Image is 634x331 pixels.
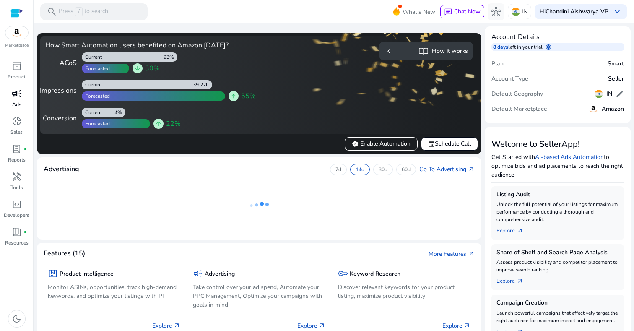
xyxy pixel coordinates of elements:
[429,250,475,258] a: More Featuresarrow_outward
[23,230,27,234] span: fiber_manual_record
[606,91,612,98] h5: IN
[444,8,452,16] span: chat
[493,44,508,50] p: 8 days
[608,76,624,83] h5: Seller
[5,239,29,247] p: Resources
[496,201,619,223] p: Unlock the full potential of your listings for maximum performance by conducting a thorough and c...
[454,8,481,16] span: Chat Now
[428,141,435,147] span: event
[12,144,22,154] span: lab_profile
[60,271,114,278] h5: Product Intelligence
[496,191,619,198] h5: Listing Audit
[442,321,470,330] p: Explore
[352,141,359,147] span: verified
[517,227,523,234] span: arrow_outward
[345,137,418,151] button: verifiedEnable Automation
[517,278,523,284] span: arrow_outward
[522,4,527,19] p: IN
[82,65,110,72] div: Forecasted
[468,250,475,257] span: arrow_outward
[44,165,79,173] h4: Advertising
[508,44,546,50] p: left in your trial
[496,258,619,274] p: Assess product visibility and competitor placement to improve search ranking.
[338,283,470,300] p: Discover relevant keywords for your product listing, maximize product visibility
[241,91,256,101] span: 55%
[230,93,237,99] span: arrow_upward
[12,199,22,209] span: code_blocks
[44,250,85,258] h4: Features (15)
[12,227,22,237] span: book_4
[496,223,530,235] a: Explorearrow_outward
[155,120,162,127] span: arrow_upward
[352,139,411,148] span: Enable Automation
[193,81,212,88] div: 39.22L
[540,9,609,15] p: Hi
[491,33,624,41] h4: Account Details
[491,76,528,83] h5: Account Type
[535,153,604,161] a: AI-based Ads Automation
[612,7,622,17] span: keyboard_arrow_down
[496,249,619,256] h5: Share of Shelf and Search Page Analysis
[432,48,468,55] h5: How it works
[75,7,83,16] span: /
[297,321,325,330] p: Explore
[48,283,180,300] p: Monitor ASINs, opportunities, track high-demand keywords, and optimize your listings with PI
[491,153,624,179] p: Get Started with to optimize bids and ad placements to reach the right audience
[5,42,29,49] p: Marketplace
[47,7,57,17] span: search
[496,274,530,285] a: Explorearrow_outward
[468,166,475,173] span: arrow_outward
[491,106,547,113] h5: Default Marketplace
[338,268,348,279] span: key
[602,106,624,113] h5: Amazon
[193,283,325,309] p: Take control over your ad spend, Automate your PPC Management, Optimize your campaigns with goals...
[491,91,543,98] h5: Default Geography
[82,120,110,127] div: Forecasted
[134,65,141,72] span: arrow_downward
[5,26,28,39] img: amazon.svg
[588,104,598,114] img: amazon.svg
[82,109,102,116] div: Current
[164,54,177,60] div: 23%
[166,119,181,129] span: 22%
[12,101,21,108] p: Ads
[546,44,551,50] span: schedule
[10,128,23,136] p: Sales
[23,147,27,151] span: fiber_manual_record
[419,165,475,174] a: Go To Advertisingarrow_outward
[45,113,77,123] div: Conversion
[48,268,58,279] span: package
[193,268,203,279] span: campaign
[616,90,624,98] span: edit
[402,166,411,173] p: 60d
[512,8,520,16] img: in.svg
[440,5,484,18] button: chatChat Now
[82,54,102,60] div: Current
[496,309,619,324] p: Launch powerful campaigns that effectively target the right audience for maximum impact and engag...
[174,322,180,329] span: arrow_outward
[546,8,609,16] b: Chandini Aishwarya VB
[45,58,77,68] div: ACoS
[10,184,23,191] p: Tools
[45,42,256,50] h4: How Smart Automation users benefited on Amazon [DATE]?
[8,73,26,81] p: Product
[8,156,26,164] p: Reports
[205,271,235,278] h5: Advertising
[152,321,180,330] p: Explore
[356,166,364,173] p: 14d
[12,314,22,324] span: dark_mode
[82,81,102,88] div: Current
[421,137,478,151] button: eventSchedule Call
[379,166,387,173] p: 30d
[350,271,400,278] h5: Keyword Research
[114,109,125,116] div: 4%
[488,3,504,20] button: hub
[608,60,624,68] h5: Smart
[319,322,325,329] span: arrow_outward
[491,7,501,17] span: hub
[384,46,394,56] span: chevron_left
[59,7,108,16] p: Press to search
[496,300,619,307] h5: Campaign Creation
[12,89,22,99] span: campaign
[428,139,471,148] span: Schedule Call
